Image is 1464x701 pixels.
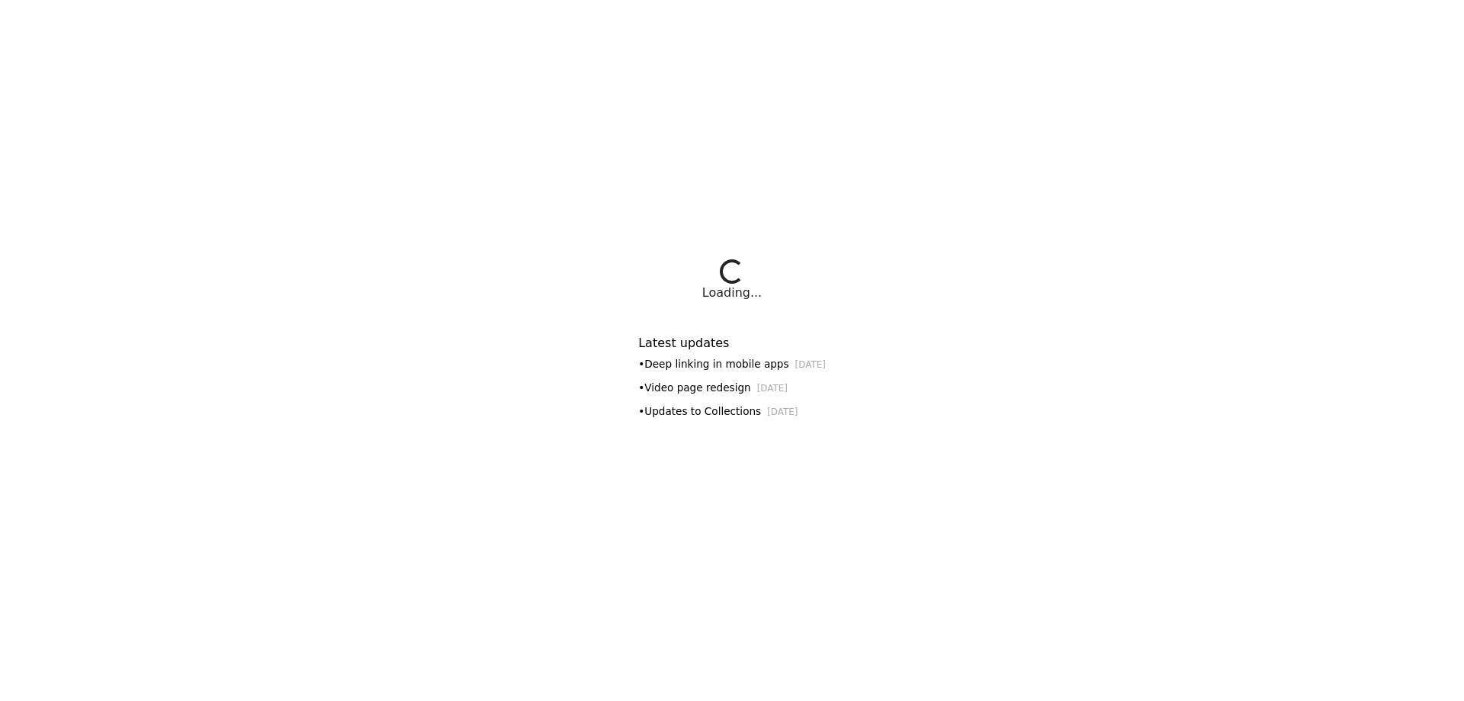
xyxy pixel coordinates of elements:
div: • Deep linking in mobile apps [638,356,826,372]
small: [DATE] [795,359,826,370]
h6: Latest updates [638,336,826,350]
div: • Updates to Collections [638,404,826,420]
div: Loading... [702,284,762,302]
small: [DATE] [757,383,788,394]
div: • Video page redesign [638,380,826,396]
small: [DATE] [767,407,798,417]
